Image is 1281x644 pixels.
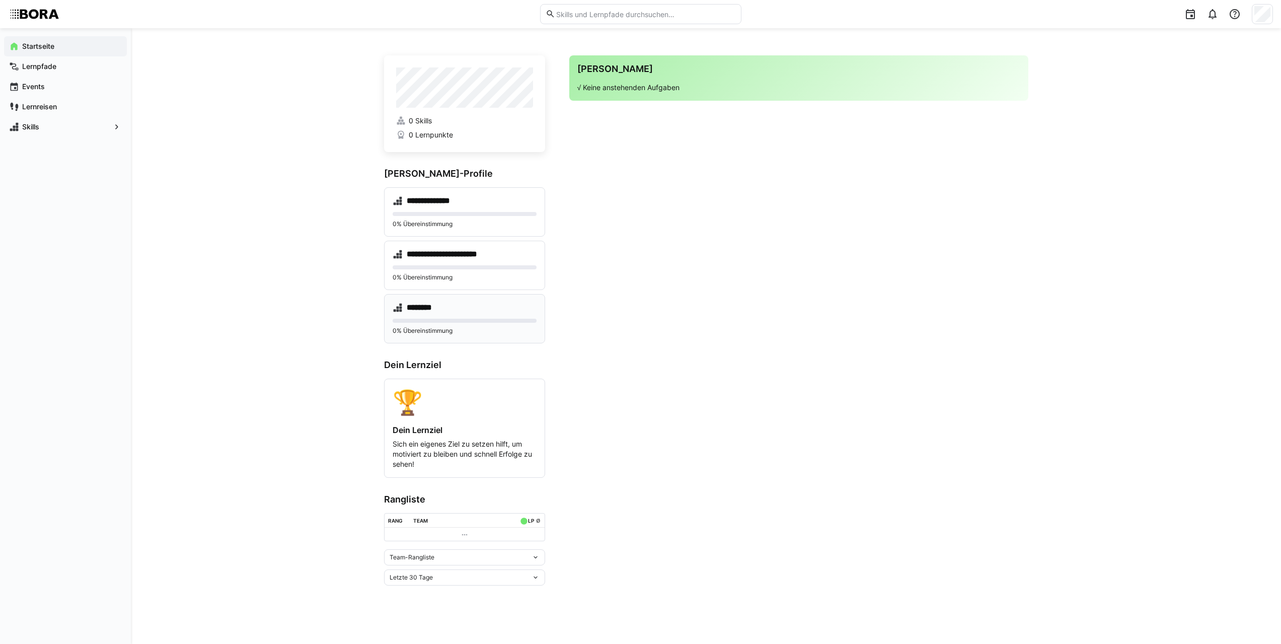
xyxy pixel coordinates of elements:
[528,518,534,524] div: LP
[384,360,545,371] h3: Dein Lernziel
[577,83,1020,93] p: √ Keine anstehenden Aufgaben
[577,63,1020,75] h3: [PERSON_NAME]
[555,10,735,19] input: Skills und Lernpfade durchsuchen…
[388,518,403,524] div: Rang
[393,220,537,228] p: 0% Übereinstimmung
[390,553,434,561] span: Team-Rangliste
[393,327,537,335] p: 0% Übereinstimmung
[413,518,428,524] div: Team
[390,574,433,582] span: Letzte 30 Tage
[393,439,537,469] p: Sich ein eigenes Ziel zu setzen hilft, um motiviert zu bleiben und schnell Erfolge zu sehen!
[393,387,537,417] div: 🏆
[409,130,453,140] span: 0 Lernpunkte
[396,116,533,126] a: 0 Skills
[393,425,537,435] h4: Dein Lernziel
[384,494,545,505] h3: Rangliste
[536,516,541,524] a: ø
[384,168,545,179] h3: [PERSON_NAME]-Profile
[409,116,432,126] span: 0 Skills
[393,273,537,281] p: 0% Übereinstimmung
